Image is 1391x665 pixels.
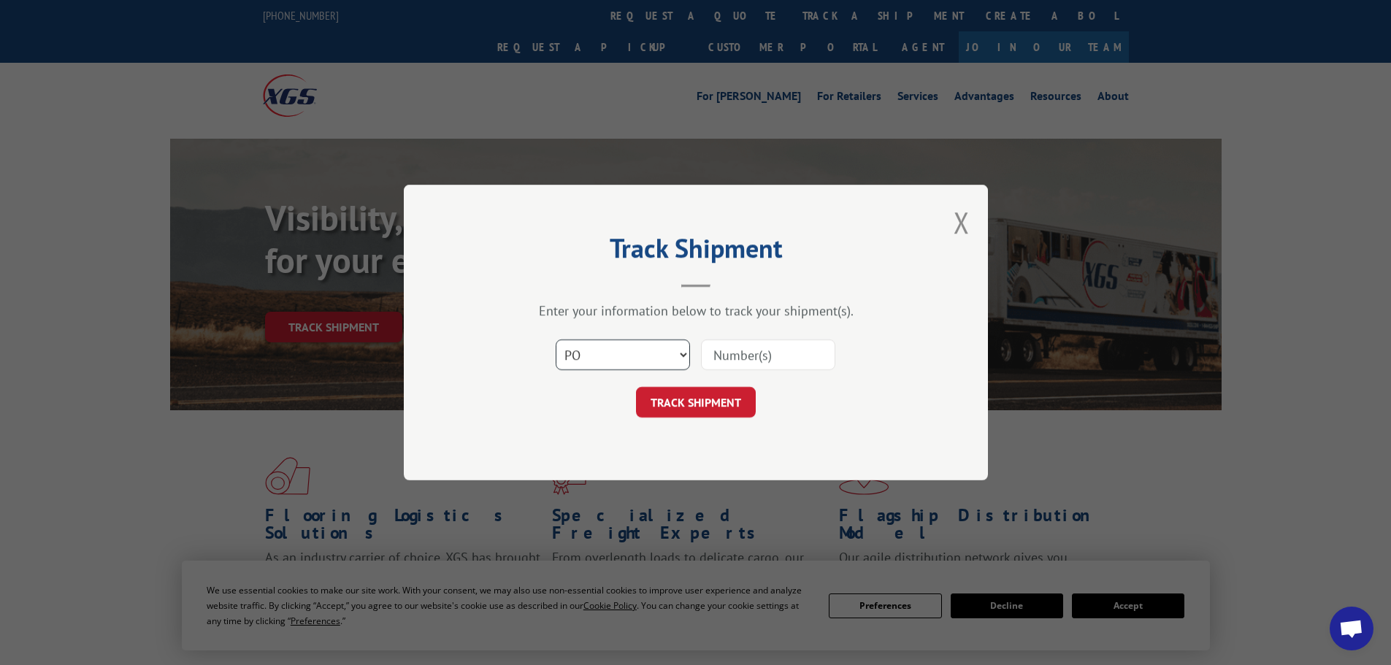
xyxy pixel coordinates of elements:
h2: Track Shipment [477,238,915,266]
button: TRACK SHIPMENT [636,387,756,418]
button: Close modal [954,203,970,242]
div: Enter your information below to track your shipment(s). [477,302,915,319]
input: Number(s) [701,339,835,370]
div: Open chat [1330,607,1373,650]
